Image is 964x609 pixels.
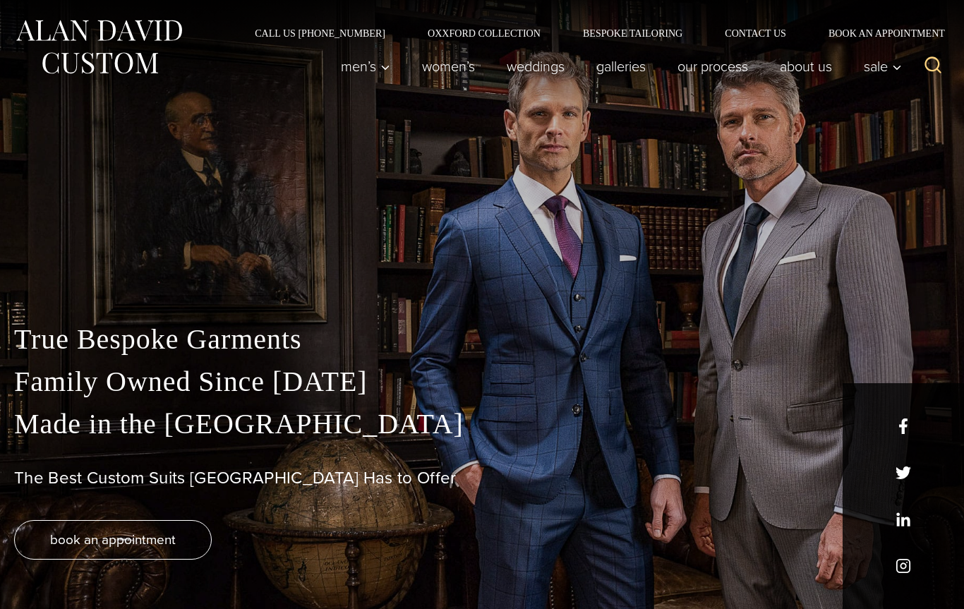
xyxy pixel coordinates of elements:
[14,318,950,445] p: True Bespoke Garments Family Owned Since [DATE] Made in the [GEOGRAPHIC_DATA]
[341,59,390,73] span: Men’s
[807,28,950,38] a: Book an Appointment
[14,468,950,488] h1: The Best Custom Suits [GEOGRAPHIC_DATA] Has to Offer
[14,520,212,560] a: book an appointment
[764,52,848,80] a: About Us
[234,28,950,38] nav: Secondary Navigation
[406,28,562,38] a: Oxxford Collection
[916,49,950,83] button: View Search Form
[406,52,491,80] a: Women’s
[50,529,176,550] span: book an appointment
[704,28,807,38] a: Contact Us
[14,16,183,78] img: Alan David Custom
[562,28,704,38] a: Bespoke Tailoring
[581,52,662,80] a: Galleries
[491,52,581,80] a: weddings
[662,52,764,80] a: Our Process
[325,52,910,80] nav: Primary Navigation
[234,28,406,38] a: Call Us [PHONE_NUMBER]
[864,59,902,73] span: Sale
